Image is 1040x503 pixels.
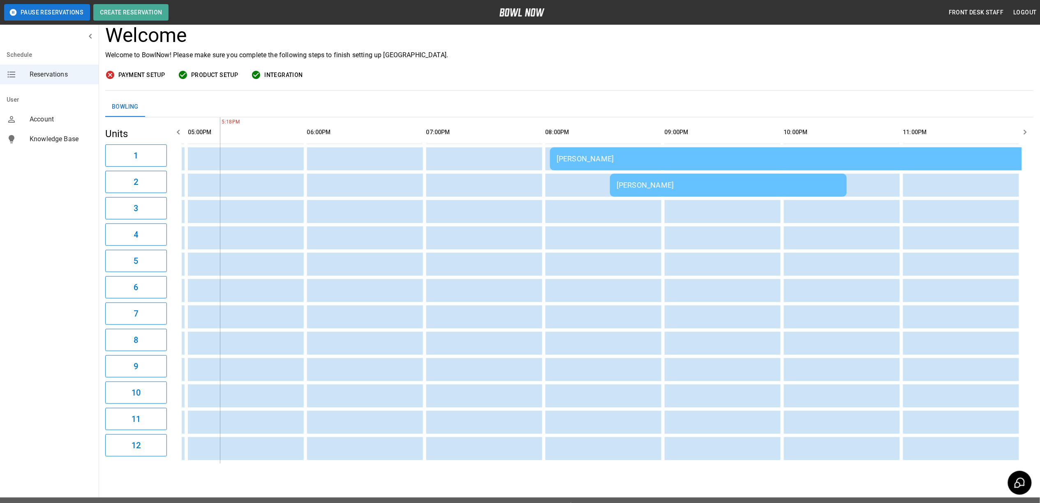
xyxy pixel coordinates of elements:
[105,97,145,117] button: Bowling
[105,24,1033,47] h3: Welcome
[105,144,167,167] button: 1
[105,434,167,456] button: 12
[30,114,92,124] span: Account
[93,4,169,21] button: Create Reservation
[132,412,141,426] h6: 11
[134,307,138,320] h6: 7
[945,5,1007,20] button: Front Desk Staff
[134,175,138,189] h6: 2
[220,118,222,126] span: 5:18PM
[307,121,423,144] th: 06:00PM
[30,134,92,144] span: Knowledge Base
[132,386,141,399] h6: 10
[105,127,167,140] h5: Units
[30,70,92,79] span: Reservations
[105,276,167,298] button: 6
[134,254,138,268] h6: 5
[191,70,238,80] span: Product Setup
[105,382,167,404] button: 10
[134,202,138,215] h6: 3
[105,303,167,325] button: 7
[105,197,167,219] button: 3
[545,121,661,144] th: 08:00PM
[426,121,542,144] th: 07:00PM
[264,70,303,80] span: Integration
[105,329,167,351] button: 8
[105,50,1033,60] p: Welcome to BowlNow! Please make sure you complete the following steps to finish setting up [GEOGR...
[617,181,840,189] div: [PERSON_NAME]
[105,97,1033,117] div: inventory tabs
[134,281,138,294] h6: 6
[134,360,138,373] h6: 9
[134,228,138,241] h6: 4
[132,439,141,452] h6: 12
[105,224,167,246] button: 4
[105,171,167,193] button: 2
[557,154,1020,163] div: [PERSON_NAME]
[134,333,138,347] h6: 8
[105,355,167,377] button: 9
[134,149,138,162] h6: 1
[4,4,90,21] button: Pause Reservations
[105,250,167,272] button: 5
[499,8,545,16] img: logo
[118,70,165,80] span: Payment Setup
[105,408,167,430] button: 11
[665,121,781,144] th: 09:00PM
[1010,5,1040,20] button: Logout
